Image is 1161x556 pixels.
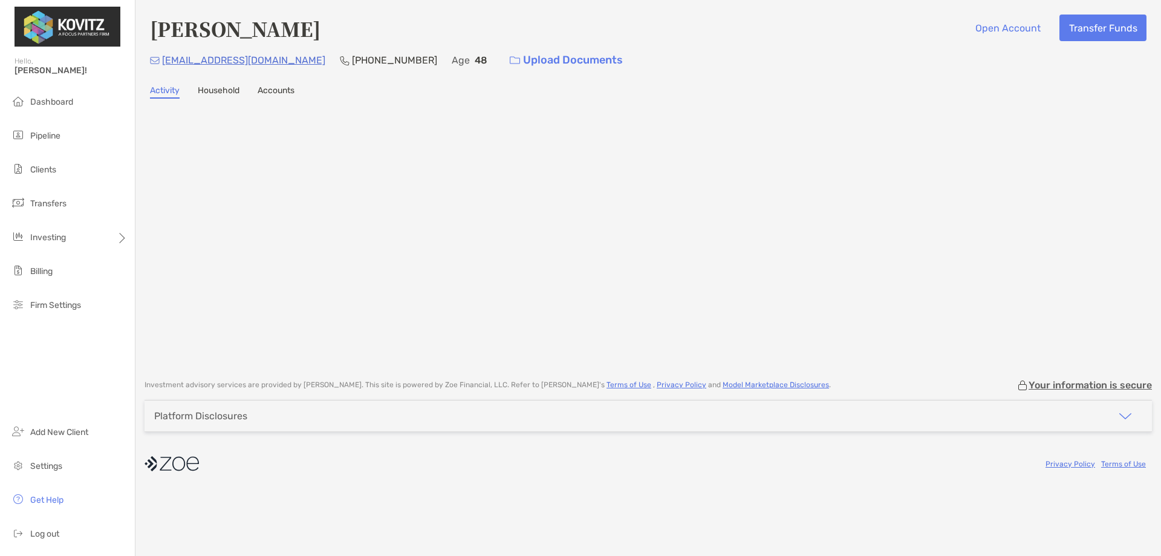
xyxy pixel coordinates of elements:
span: Log out [30,529,59,539]
img: Zoe Logo [15,5,120,48]
span: Get Help [30,495,63,505]
img: button icon [510,56,520,65]
img: icon arrow [1118,409,1133,424]
a: Privacy Policy [657,381,706,389]
a: Household [198,85,239,99]
img: Email Icon [150,57,160,64]
p: Age [452,53,470,68]
img: billing icon [11,263,25,278]
a: Terms of Use [607,381,651,389]
span: Pipeline [30,131,60,141]
p: [EMAIL_ADDRESS][DOMAIN_NAME] [162,53,325,68]
img: company logo [145,450,199,477]
img: add_new_client icon [11,424,25,439]
span: Billing [30,266,53,276]
a: Upload Documents [502,47,631,73]
h4: [PERSON_NAME] [150,15,320,42]
a: Activity [150,85,180,99]
img: transfers icon [11,195,25,210]
span: [PERSON_NAME]! [15,65,128,76]
img: clients icon [11,162,25,176]
img: Phone Icon [340,56,350,65]
p: 48 [475,53,487,68]
span: Transfers [30,198,67,209]
a: Terms of Use [1101,460,1146,468]
img: pipeline icon [11,128,25,142]
img: firm-settings icon [11,297,25,312]
img: investing icon [11,229,25,244]
p: [PHONE_NUMBER] [352,53,437,68]
span: Clients [30,165,56,175]
a: Privacy Policy [1046,460,1095,468]
span: Settings [30,461,62,471]
a: Model Marketplace Disclosures [723,381,829,389]
img: logout icon [11,526,25,540]
p: Investment advisory services are provided by [PERSON_NAME] . This site is powered by Zoe Financia... [145,381,831,390]
span: Investing [30,232,66,243]
button: Transfer Funds [1059,15,1146,41]
span: Add New Client [30,427,88,437]
span: Dashboard [30,97,73,107]
p: Your information is secure [1029,379,1152,391]
a: Accounts [258,85,294,99]
button: Open Account [966,15,1050,41]
img: settings icon [11,458,25,473]
img: dashboard icon [11,94,25,108]
img: get-help icon [11,492,25,506]
div: Platform Disclosures [154,410,247,422]
span: Firm Settings [30,300,81,310]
